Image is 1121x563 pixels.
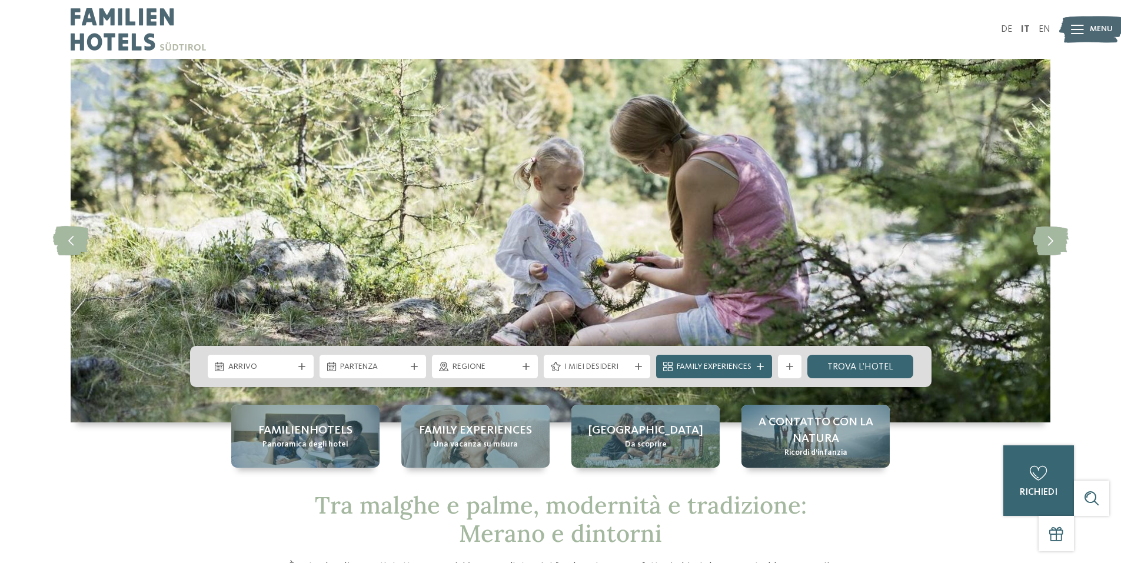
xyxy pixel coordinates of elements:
[401,405,550,468] a: Family hotel a Merano: varietà allo stato puro! Family experiences Una vacanza su misura
[625,439,667,451] span: Da scoprire
[1021,25,1030,34] a: IT
[571,405,720,468] a: Family hotel a Merano: varietà allo stato puro! [GEOGRAPHIC_DATA] Da scoprire
[753,414,878,447] span: A contatto con la natura
[453,361,518,373] span: Regione
[564,361,630,373] span: I miei desideri
[1003,445,1074,516] a: richiedi
[433,439,518,451] span: Una vacanza su misura
[1090,24,1113,35] span: Menu
[1001,25,1012,34] a: DE
[231,405,380,468] a: Family hotel a Merano: varietà allo stato puro! Familienhotels Panoramica degli hotel
[262,439,348,451] span: Panoramica degli hotel
[784,447,847,459] span: Ricordi d’infanzia
[340,361,405,373] span: Partenza
[741,405,890,468] a: Family hotel a Merano: varietà allo stato puro! A contatto con la natura Ricordi d’infanzia
[1039,25,1050,34] a: EN
[71,59,1050,422] img: Family hotel a Merano: varietà allo stato puro!
[315,490,807,548] span: Tra malghe e palme, modernità e tradizione: Merano e dintorni
[588,422,703,439] span: [GEOGRAPHIC_DATA]
[228,361,294,373] span: Arrivo
[258,422,352,439] span: Familienhotels
[807,355,914,378] a: trova l’hotel
[419,422,532,439] span: Family experiences
[677,361,751,373] span: Family Experiences
[1020,488,1057,497] span: richiedi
